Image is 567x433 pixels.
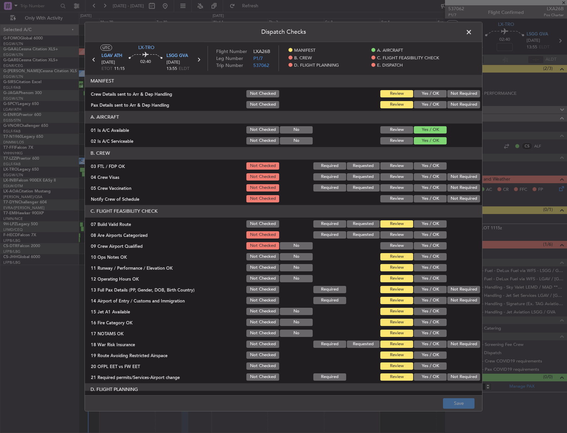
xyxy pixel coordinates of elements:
button: Yes / OK [414,195,447,202]
button: Not Required [447,195,480,202]
button: Not Required [447,341,480,348]
button: Yes / OK [414,242,447,249]
button: Yes / OK [414,319,447,326]
button: Yes / OK [414,126,447,134]
button: Yes / OK [414,220,447,228]
button: Not Required [447,90,480,97]
button: Yes / OK [414,264,447,271]
button: Yes / OK [414,253,447,260]
button: Yes / OK [414,373,447,381]
button: Yes / OK [414,90,447,97]
button: Yes / OK [414,308,447,315]
button: Yes / OK [414,137,447,144]
button: Yes / OK [414,184,447,191]
button: Yes / OK [414,362,447,370]
button: Yes / OK [414,352,447,359]
button: Not Required [447,297,480,304]
button: Not Required [447,101,480,108]
button: Not Required [447,173,480,181]
header: Dispatch Checks [85,22,482,42]
button: Not Required [447,286,480,293]
button: Yes / OK [414,275,447,282]
button: Not Required [447,184,480,191]
button: Yes / OK [414,101,447,108]
button: Yes / OK [414,231,447,239]
button: Yes / OK [414,297,447,304]
button: Yes / OK [414,286,447,293]
button: Yes / OK [414,330,447,337]
button: Yes / OK [414,341,447,348]
button: Not Required [447,373,480,381]
button: Yes / OK [414,162,447,170]
button: Yes / OK [414,173,447,181]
